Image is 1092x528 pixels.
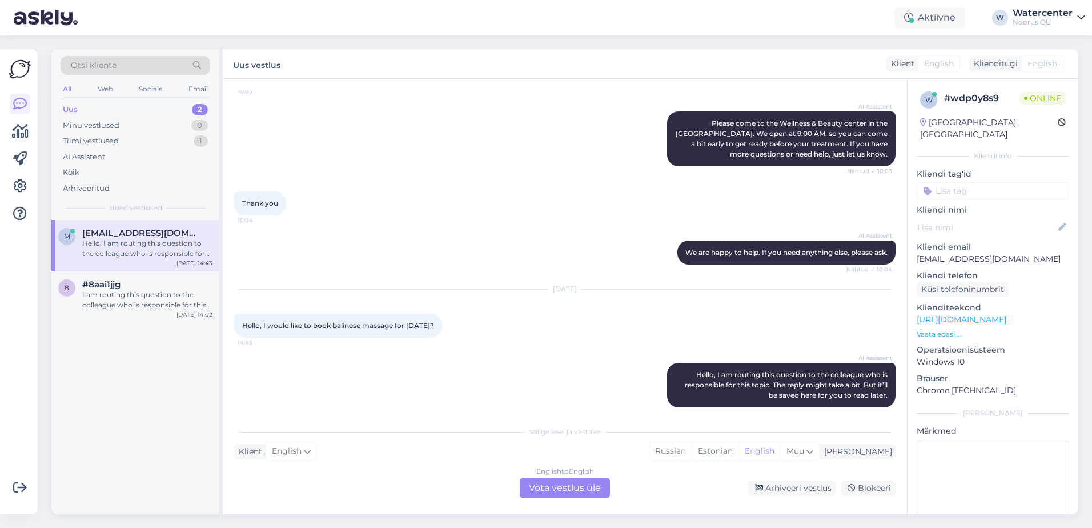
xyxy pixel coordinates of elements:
p: Kliendi tag'id [917,168,1069,180]
a: WatercenterNoorus OÜ [1013,9,1085,27]
div: Uus [63,104,78,115]
p: [EMAIL_ADDRESS][DOMAIN_NAME] [917,253,1069,265]
span: Nähtud ✓ 10:03 [847,167,892,175]
p: Märkmed [917,425,1069,437]
span: AI Assistent [849,354,892,362]
div: 2 [192,104,208,115]
div: Kliendi info [917,151,1069,161]
div: Arhiveeri vestlus [748,481,836,496]
div: English [738,443,780,460]
span: 14:43 [238,338,280,347]
a: [URL][DOMAIN_NAME] [917,314,1006,325]
span: 8 [65,283,69,292]
span: AI Assistent [849,231,892,240]
span: w [925,95,933,104]
span: Hello, I am routing this question to the colleague who is responsible for this topic. The reply m... [685,370,889,399]
span: Muu [786,446,804,456]
span: Otsi kliente [71,59,117,71]
div: Watercenter [1013,9,1073,18]
div: # wdp0y8s9 [944,91,1019,105]
div: Tiimi vestlused [63,135,119,147]
p: Vaata edasi ... [917,329,1069,339]
p: Operatsioonisüsteem [917,344,1069,356]
div: Email [186,82,210,97]
span: AI Assistent [849,102,892,111]
p: Windows 10 [917,356,1069,368]
div: [PERSON_NAME] [820,446,892,458]
div: [GEOGRAPHIC_DATA], [GEOGRAPHIC_DATA] [920,117,1058,141]
div: [PERSON_NAME] [917,408,1069,418]
div: Russian [649,443,692,460]
span: Uued vestlused [109,203,162,213]
div: Valige keel ja vastake [234,427,896,437]
div: 1 [194,135,208,147]
div: AI Assistent [63,151,105,163]
input: Lisa tag [917,182,1069,199]
span: English [1027,58,1057,70]
div: Aktiivne [895,7,965,28]
div: 0 [191,120,208,131]
div: Klienditugi [969,58,1018,70]
input: Lisa nimi [917,221,1056,234]
span: Nähtud ✓ 14:43 [847,408,892,417]
div: Estonian [692,443,738,460]
div: Hello, I am routing this question to the colleague who is responsible for this topic. The reply m... [82,238,212,259]
div: [DATE] 14:02 [176,310,212,319]
p: Klienditeekond [917,302,1069,314]
div: All [61,82,74,97]
span: Please come to the Wellness & Beauty center in the [GEOGRAPHIC_DATA]. We open at 9:00 AM, so you ... [676,119,889,158]
div: English to English [536,466,594,477]
div: Blokeeri [841,481,896,496]
span: English [272,445,302,458]
div: [DATE] 14:43 [176,259,212,267]
span: m [64,232,70,241]
p: Kliendi telefon [917,270,1069,282]
p: Brauser [917,373,1069,385]
span: Hello, I would like to book balinese massage for [DATE]? [242,321,434,330]
p: Chrome [TECHNICAL_ID] [917,385,1069,397]
span: m_chyr@aol.com [82,228,201,238]
span: English [924,58,954,70]
div: Küsi telefoninumbrit [917,282,1009,297]
span: 10:04 [238,216,280,225]
div: Socials [136,82,164,97]
div: Minu vestlused [63,120,119,131]
span: 10:03 [238,87,280,95]
span: Thank you [242,199,278,207]
div: I am routing this question to the colleague who is responsible for this topic. The reply might ta... [82,290,212,310]
span: Nähtud ✓ 10:04 [846,265,892,274]
span: We are happy to help. If you need anything else, please ask. [685,248,888,257]
div: Web [95,82,115,97]
p: Kliendi email [917,241,1069,253]
div: Võta vestlus üle [520,478,610,498]
div: W [992,10,1008,26]
p: Kliendi nimi [917,204,1069,216]
div: Noorus OÜ [1013,18,1073,27]
div: Klient [234,446,262,458]
label: Uus vestlus [233,56,280,71]
span: #8aai1jjg [82,279,121,290]
div: Klient [886,58,914,70]
img: Askly Logo [9,58,31,80]
div: Kõik [63,167,79,178]
div: Arhiveeritud [63,183,110,194]
div: [DATE] [234,284,896,294]
span: Online [1019,92,1066,105]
